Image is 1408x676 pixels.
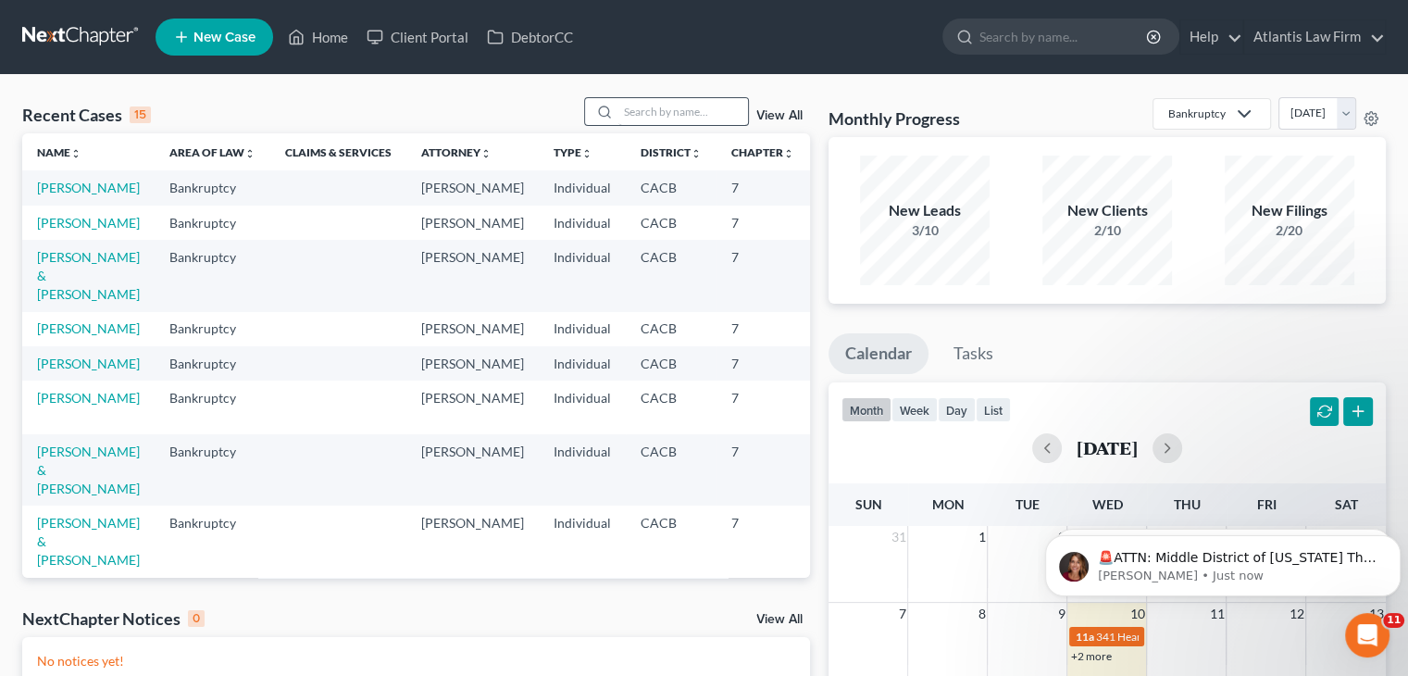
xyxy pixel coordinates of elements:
[691,148,702,159] i: unfold_more
[37,390,140,406] a: [PERSON_NAME]
[37,180,140,195] a: [PERSON_NAME]
[37,515,140,568] a: [PERSON_NAME] & [PERSON_NAME]
[554,145,592,159] a: Typeunfold_more
[809,506,898,577] td: 6:25-bk-15754-RB
[406,578,539,612] td: [PERSON_NAME]
[1042,200,1172,221] div: New Clients
[539,312,626,346] td: Individual
[716,506,809,577] td: 7
[938,397,976,422] button: day
[37,444,140,496] a: [PERSON_NAME] & [PERSON_NAME]
[829,107,960,130] h3: Monthly Progress
[37,320,140,336] a: [PERSON_NAME]
[626,170,716,205] td: CACB
[406,346,539,381] td: [PERSON_NAME]
[421,145,492,159] a: Attorneyunfold_more
[1095,630,1352,644] span: 341 Hearing for [PERSON_NAME], [PERSON_NAME]
[716,578,809,612] td: 7
[731,145,794,159] a: Chapterunfold_more
[626,578,716,612] td: CACB
[626,206,716,240] td: CACB
[1038,496,1408,626] iframe: Intercom notifications message
[626,506,716,577] td: CACB
[716,381,809,433] td: 7
[357,20,478,54] a: Client Portal
[480,148,492,159] i: unfold_more
[155,381,270,433] td: Bankruptcy
[155,434,270,506] td: Bankruptcy
[716,240,809,311] td: 7
[155,346,270,381] td: Bankruptcy
[37,145,81,159] a: Nameunfold_more
[976,526,987,548] span: 1
[716,170,809,205] td: 7
[244,148,255,159] i: unfold_more
[626,312,716,346] td: CACB
[641,145,702,159] a: Districtunfold_more
[581,148,592,159] i: unfold_more
[539,206,626,240] td: Individual
[406,240,539,311] td: [PERSON_NAME]
[937,333,1010,374] a: Tasks
[539,381,626,433] td: Individual
[783,148,794,159] i: unfold_more
[406,312,539,346] td: [PERSON_NAME]
[130,106,151,123] div: 15
[1075,630,1093,644] span: 11a
[1180,20,1242,54] a: Help
[716,434,809,506] td: 7
[1244,20,1385,54] a: Atlantis Law Firm
[155,170,270,205] td: Bankruptcy
[979,19,1149,54] input: Search by name...
[976,603,987,625] span: 8
[37,215,140,231] a: [PERSON_NAME]
[889,526,907,548] span: 31
[1016,496,1040,512] span: Tue
[193,31,255,44] span: New Case
[860,221,990,240] div: 3/10
[539,434,626,506] td: Individual
[406,206,539,240] td: [PERSON_NAME]
[155,578,270,612] td: Bankruptcy
[539,170,626,205] td: Individual
[756,613,803,626] a: View All
[1225,221,1354,240] div: 2/20
[406,434,539,506] td: [PERSON_NAME]
[829,333,928,374] a: Calendar
[854,496,881,512] span: Sun
[1042,221,1172,240] div: 2/10
[841,397,891,422] button: month
[155,506,270,577] td: Bankruptcy
[1077,438,1138,457] h2: [DATE]
[37,356,140,371] a: [PERSON_NAME]
[809,434,898,506] td: 6:25-bk-16360-SY
[539,346,626,381] td: Individual
[860,200,990,221] div: New Leads
[1345,613,1389,657] iframe: Intercom live chat
[22,607,205,630] div: NextChapter Notices
[539,578,626,612] td: Individual
[1168,106,1226,121] div: Bankruptcy
[809,381,898,433] td: 6:25-bk-15552-SY
[1070,649,1111,663] a: +2 more
[270,133,406,170] th: Claims & Services
[931,496,964,512] span: Mon
[626,434,716,506] td: CACB
[618,98,748,125] input: Search by name...
[1383,613,1404,628] span: 11
[626,240,716,311] td: CACB
[169,145,255,159] a: Area of Lawunfold_more
[37,652,795,670] p: No notices yet!
[896,603,907,625] span: 7
[478,20,582,54] a: DebtorCC
[716,312,809,346] td: 7
[716,206,809,240] td: 7
[539,240,626,311] td: Individual
[406,506,539,577] td: [PERSON_NAME]
[37,249,140,302] a: [PERSON_NAME] & [PERSON_NAME]
[539,506,626,577] td: Individual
